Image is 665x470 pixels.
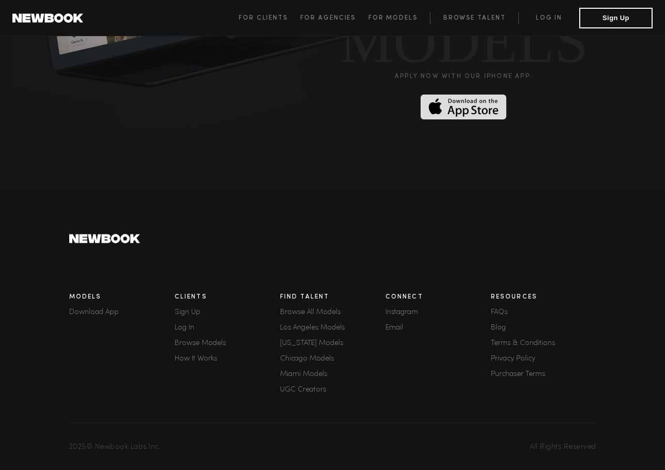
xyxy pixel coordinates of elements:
[491,371,596,378] a: Purchaser Terms
[421,95,506,120] img: Download on the App Store
[300,15,355,21] span: For Agencies
[491,340,596,347] a: Terms & Conditions
[280,340,385,347] a: [US_STATE] Models
[385,324,491,332] a: Email
[280,294,385,301] h3: Find Talent
[280,386,385,394] a: UGC Creators
[175,294,280,301] h3: Clients
[491,294,596,301] h3: Resources
[69,294,175,301] h3: Models
[368,12,430,24] a: For Models
[395,73,533,80] div: Apply now with our iPHONE APP:
[530,444,596,451] span: All Rights Reserved
[239,12,300,24] a: For Clients
[280,355,385,363] a: Chicago Models
[280,324,385,332] a: Los Angeles Models
[239,15,288,21] span: For Clients
[491,355,596,363] a: Privacy Policy
[175,340,280,347] a: Browse Models
[175,309,280,316] div: Sign Up
[300,12,368,24] a: For Agencies
[518,12,579,24] a: Log in
[368,15,417,21] span: For Models
[339,17,588,67] div: MODELS
[280,371,385,378] a: Miami Models
[175,324,280,332] a: Log In
[579,8,653,28] button: Sign Up
[385,309,491,316] a: Instagram
[491,324,596,332] a: Blog
[175,355,280,363] a: How It Works
[430,12,518,24] a: Browse Talent
[69,309,175,316] a: Download App
[491,309,596,316] a: FAQs
[385,294,491,301] h3: Connect
[280,309,385,316] a: Browse All Models
[69,444,161,451] span: 2025 © Newbook Labs Inc.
